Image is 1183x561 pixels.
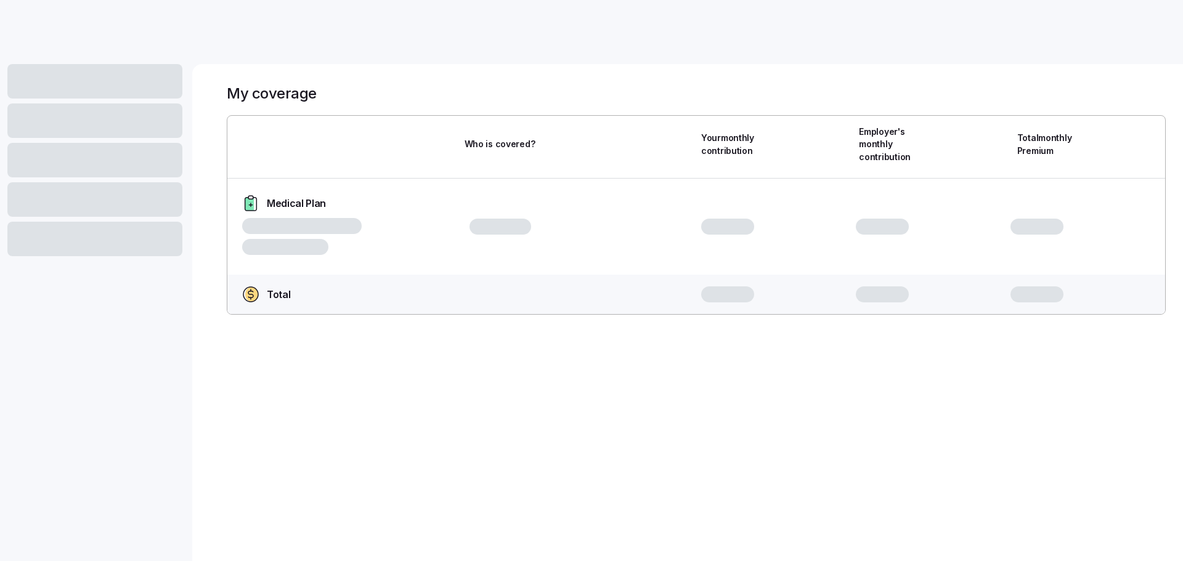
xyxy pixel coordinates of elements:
[1017,132,1086,157] span: Total monthly Premium
[701,132,770,157] span: Your monthly contribution
[267,287,290,302] span: Total
[859,126,928,163] span: Employer's monthly contribution
[465,138,535,150] span: Who is covered?
[227,84,317,103] h1: My coverage
[267,196,326,211] span: Medical Plan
